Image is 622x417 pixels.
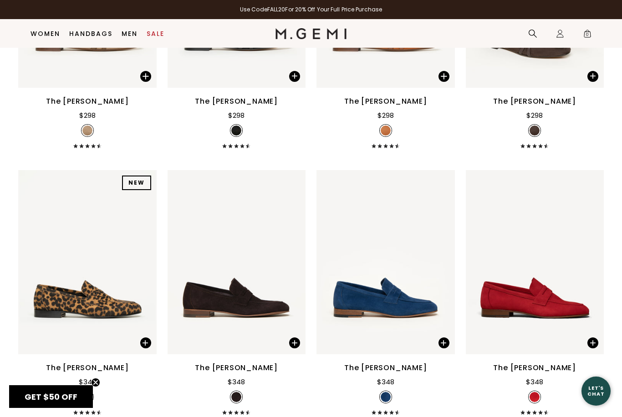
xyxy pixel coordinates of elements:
a: Men [122,30,138,37]
div: Let's Chat [581,385,611,397]
a: Women [31,30,60,37]
div: The [PERSON_NAME] [493,96,576,107]
div: $348 [377,377,394,387]
img: The Sacca Donna [18,170,157,354]
div: The [PERSON_NAME] [195,362,278,373]
img: v_7333520539707_SWATCH_50x.jpg [231,392,241,402]
div: NEW [122,176,151,190]
span: 0 [583,31,592,40]
a: Handbags [69,30,112,37]
img: v_7396490149947_SWATCH_50x.jpg [381,126,391,136]
img: v_7396490084411_SWATCH_50x.jpg [231,126,241,136]
div: The [PERSON_NAME] [46,362,129,373]
div: The [PERSON_NAME] [46,96,129,107]
span: GET $50 OFF [25,391,77,402]
div: $298 [526,110,543,121]
div: GET $50 OFFClose teaser [9,385,93,408]
img: v_7396490117179_SWATCH_50x.jpg [530,126,540,136]
div: $348 [526,377,543,387]
div: The [PERSON_NAME] [493,362,576,373]
img: The Sacca Donna [466,170,604,354]
img: M.Gemi [275,28,347,39]
div: The [PERSON_NAME] [195,96,278,107]
a: The [PERSON_NAME]$348 [18,170,157,415]
img: v_7396490182715_SWATCH_50x.jpg [82,126,92,136]
img: v_11956_SWATCH_50x.jpg [381,392,391,402]
div: $348 [228,377,245,387]
div: The [PERSON_NAME] [344,362,427,373]
a: The [PERSON_NAME]$348 [316,170,455,415]
a: The [PERSON_NAME]$348 [168,170,306,415]
div: $298 [377,110,394,121]
div: $348 [79,377,96,387]
a: The [PERSON_NAME]$348 [466,170,604,415]
button: Close teaser [91,378,100,387]
img: The Sacca Donna [168,170,306,354]
strong: FALL20 [267,5,286,13]
div: $298 [228,110,245,121]
img: The Sacca Donna [316,170,455,354]
img: v_11957_SWATCH_50x.jpg [530,392,540,402]
div: $298 [79,110,96,121]
div: The [PERSON_NAME] [344,96,427,107]
a: Sale [147,30,164,37]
